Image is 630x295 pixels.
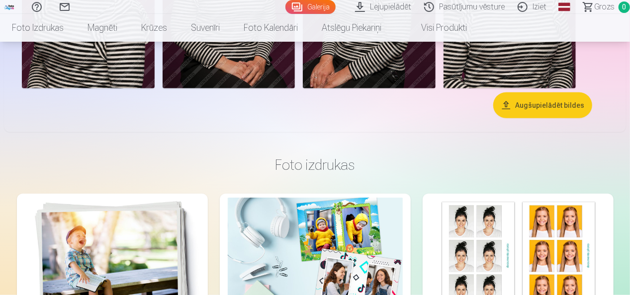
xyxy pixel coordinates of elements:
[619,1,630,13] span: 0
[4,4,15,10] img: /fa1
[310,14,393,42] a: Atslēgu piekariņi
[594,1,615,13] span: Grozs
[232,14,310,42] a: Foto kalendāri
[393,14,479,42] a: Visi produkti
[179,14,232,42] a: Suvenīri
[493,92,592,118] button: Augšupielādēt bildes
[129,14,179,42] a: Krūzes
[25,156,606,174] h3: Foto izdrukas
[76,14,129,42] a: Magnēti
